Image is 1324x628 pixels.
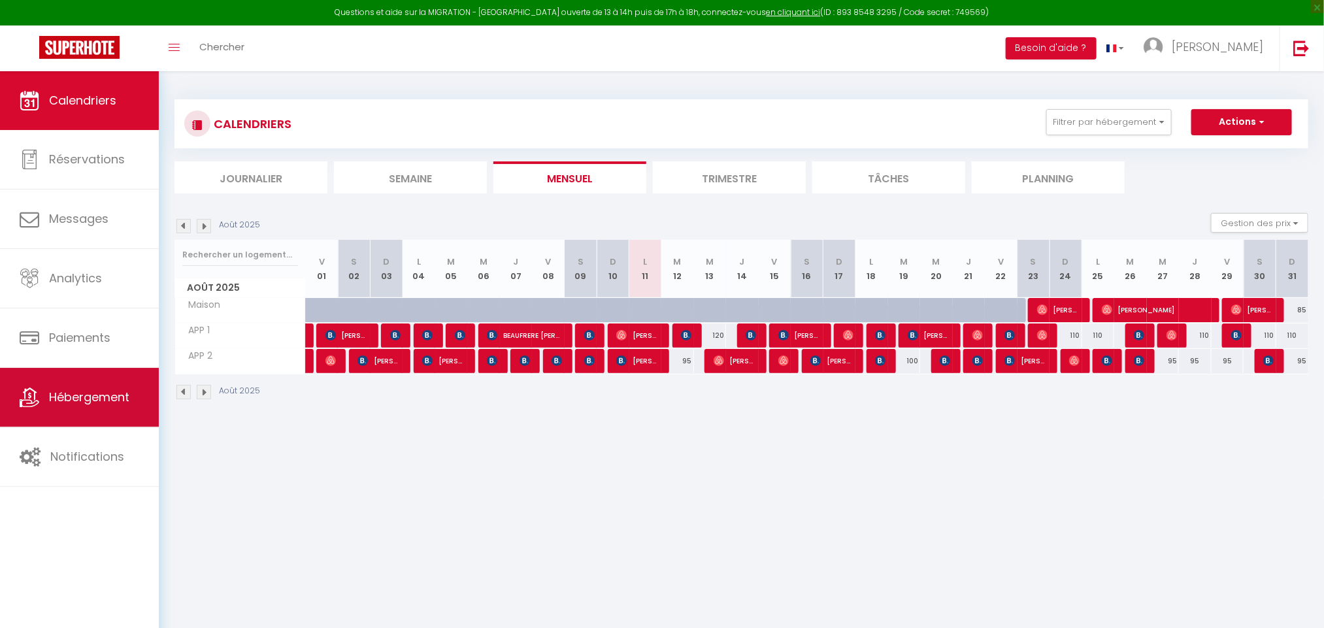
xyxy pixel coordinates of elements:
img: ... [1144,37,1163,57]
abbr: M [1127,256,1134,268]
abbr: V [1225,256,1231,268]
span: [PERSON_NAME] [422,348,466,373]
abbr: D [836,256,842,268]
th: 13 [694,240,727,298]
a: [PERSON_NAME] [306,323,312,348]
h3: CALENDRIERS [210,109,291,139]
th: 22 [985,240,1018,298]
abbr: D [383,256,389,268]
div: 95 [1212,349,1244,373]
th: 01 [306,240,339,298]
li: Planning [972,161,1125,193]
img: logout [1293,40,1310,56]
span: [PERSON_NAME] [810,348,854,373]
th: 09 [565,240,597,298]
a: ... [PERSON_NAME] [1134,25,1280,71]
span: [PERSON_NAME] [1231,297,1275,322]
span: Calendriers [49,92,116,108]
abbr: S [1257,256,1263,268]
span: [PERSON_NAME] [325,348,337,373]
span: [PERSON_NAME] [1231,323,1242,348]
span: Hébergement [49,389,129,405]
th: 10 [597,240,629,298]
span: APP 2 [177,349,226,363]
abbr: M [706,256,714,268]
abbr: S [578,256,584,268]
span: [PERSON_NAME] [357,348,401,373]
span: [PERSON_NAME] [1037,297,1081,322]
abbr: L [643,256,647,268]
span: Réservations [49,151,125,167]
span: [PERSON_NAME] [940,348,951,373]
th: 25 [1082,240,1115,298]
span: [PERSON_NAME] [616,348,660,373]
li: Trimestre [653,161,806,193]
span: [PERSON_NAME] [1263,348,1274,373]
span: [PERSON_NAME] [1167,323,1178,348]
abbr: D [1063,256,1069,268]
span: [PERSON_NAME] [390,323,401,348]
abbr: L [1096,256,1100,268]
abbr: S [1031,256,1036,268]
th: 17 [823,240,856,298]
abbr: V [545,256,551,268]
th: 16 [791,240,823,298]
img: Super Booking [39,36,120,59]
th: 28 [1179,240,1212,298]
div: 95 [661,349,694,373]
div: 95 [1147,349,1180,373]
a: [PERSON_NAME]-Petit [306,349,312,374]
span: Chercher [199,40,244,54]
span: [PERSON_NAME] [1134,348,1145,373]
button: Besoin d'aide ? [1006,37,1097,59]
span: [PERSON_NAME] [1172,39,1263,55]
abbr: M [674,256,682,268]
span: [PERSON_NAME] [972,348,984,373]
span: BEAUFRERE [PERSON_NAME] [487,323,563,348]
span: [PERSON_NAME] [1004,348,1048,373]
a: Chercher [190,25,254,71]
abbr: D [1289,256,1296,268]
abbr: D [610,256,616,268]
th: 20 [920,240,953,298]
div: 110 [1050,323,1082,348]
abbr: V [998,256,1004,268]
li: Journalier [174,161,327,193]
a: en cliquant ici [767,7,821,18]
abbr: J [966,256,971,268]
div: 110 [1179,323,1212,348]
li: Mensuel [493,161,646,193]
abbr: S [804,256,810,268]
span: [PERSON_NAME] [1102,348,1113,373]
span: Paiements [49,329,110,346]
abbr: L [417,256,421,268]
span: [PERSON_NAME] [1102,297,1211,322]
th: 14 [726,240,759,298]
div: 95 [1179,349,1212,373]
abbr: L [870,256,874,268]
span: APP 1 [177,323,226,338]
th: 02 [338,240,371,298]
th: 06 [467,240,500,298]
th: 21 [953,240,985,298]
th: 04 [403,240,435,298]
input: Rechercher un logement... [182,243,298,267]
div: 100 [888,349,921,373]
span: [PERSON_NAME] [487,348,498,373]
abbr: M [480,256,488,268]
span: [PERSON_NAME] [422,323,433,348]
abbr: J [1193,256,1198,268]
th: 18 [855,240,888,298]
span: [PERSON_NAME] [520,348,531,373]
span: Analytics [49,270,102,286]
span: Août 2025 [175,278,305,297]
span: Messages [49,210,108,227]
span: [PERSON_NAME] [1037,323,1048,348]
span: [PERSON_NAME] [681,323,692,348]
span: [PERSON_NAME] [843,323,854,348]
span: [PERSON_NAME] DENANCE [908,323,952,348]
th: 03 [371,240,403,298]
span: [PERSON_NAME] [584,348,595,373]
span: [PERSON_NAME] [714,348,757,373]
th: 31 [1276,240,1309,298]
